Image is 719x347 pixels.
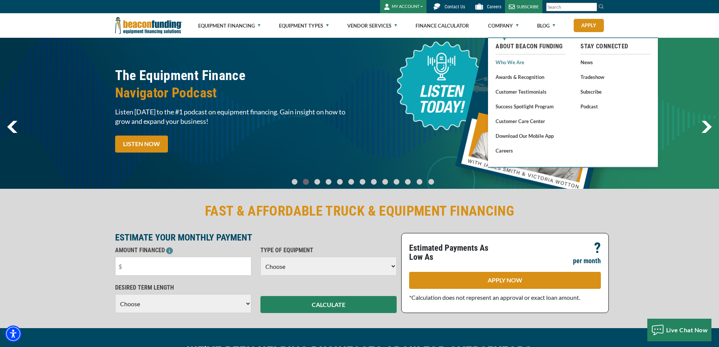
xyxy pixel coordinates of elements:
[580,42,650,51] a: Stay Connected
[496,42,565,51] a: About Beacon Funding
[115,257,251,276] input: $
[496,131,565,140] a: Download our Mobile App
[324,179,333,185] a: Go To Slide 3
[115,246,251,255] p: AMOUNT FINANCED
[415,179,424,185] a: Go To Slide 11
[115,283,251,292] p: DESIRED TERM LENGTH
[115,136,168,153] a: LISTEN NOW
[445,4,465,9] span: Contact Us
[496,87,565,96] a: Customer Testimonials
[574,19,604,32] a: Apply
[403,179,413,185] a: Go To Slide 10
[496,116,565,126] a: Customer Care Center
[409,294,580,301] span: *Calculation does not represent an approval or exact loan amount.
[290,179,299,185] a: Go To Slide 0
[260,246,397,255] p: TYPE OF EQUIPMENT
[594,244,601,253] p: ?
[409,272,601,289] a: APPLY NOW
[416,14,469,38] a: Finance Calculator
[346,179,356,185] a: Go To Slide 5
[115,233,397,242] p: ESTIMATE YOUR MONTHLY PAYMENT
[115,13,182,38] img: Beacon Funding Corporation logo
[496,146,565,155] a: Careers
[115,67,355,102] h2: The Equipment Finance
[115,107,355,126] span: Listen [DATE] to the #1 podcast on equipment financing. Gain insight on how to grow and expand yo...
[573,256,601,265] p: per month
[335,179,344,185] a: Go To Slide 4
[347,14,397,38] a: Vendor Services
[589,4,595,10] a: Clear search text
[546,3,597,11] input: Search
[701,121,712,133] img: Right Navigator
[358,179,367,185] a: Go To Slide 6
[369,179,378,185] a: Go To Slide 7
[647,319,712,341] button: Live Chat Now
[666,326,708,333] span: Live Chat Now
[260,296,397,313] button: CALCULATE
[580,102,650,111] a: Podcast
[7,121,17,133] img: Left Navigator
[580,72,650,82] a: Tradeshow
[392,179,401,185] a: Go To Slide 9
[580,87,650,96] a: Subscribe
[115,84,355,102] span: Navigator Podcast
[487,4,501,9] span: Careers
[279,14,329,38] a: Equipment Types
[496,72,565,82] a: Awards & Recognition
[496,57,565,67] a: Who We Are
[115,202,604,220] h2: FAST & AFFORDABLE TRUCK & EQUIPMENT FINANCING
[496,102,565,111] a: Success Spotlight Program
[5,325,22,342] div: Accessibility Menu
[598,3,604,9] img: Search
[7,121,17,133] a: previous
[537,14,555,38] a: Blog
[198,14,260,38] a: Equipment Financing
[488,14,519,38] a: Company
[301,179,310,185] a: Go To Slide 1
[380,179,390,185] a: Go To Slide 8
[580,57,650,67] a: News
[701,121,712,133] a: next
[409,244,500,262] p: Estimated Payments As Low As
[426,179,436,185] a: Go To Slide 12
[313,179,322,185] a: Go To Slide 2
